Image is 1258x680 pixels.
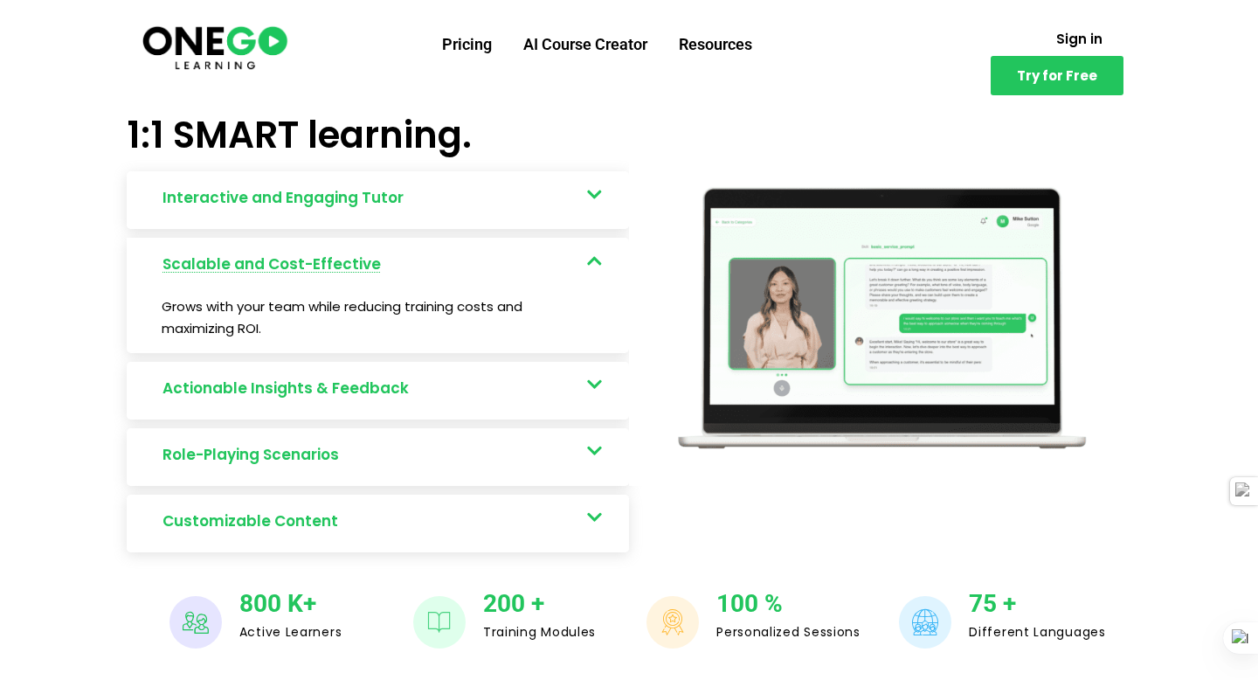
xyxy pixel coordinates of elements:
span: 75 [969,589,997,618]
a: Role-Playing Scenarios [127,428,629,486]
a: Pricing [426,22,508,67]
span: Actionable Insights & Feedback [162,376,418,401]
a: Scalable and Cost-Effective [127,238,629,295]
span: % [764,589,783,618]
span: Sign in [1056,32,1102,45]
h2: 1:1 SMART learning. [127,117,629,154]
span: + [1003,589,1016,618]
span: Grows with your team while reducing training costs and maximizing ROI. [162,297,522,338]
h5: Different Languages [969,624,1105,640]
span: 800 [239,589,281,618]
a: Resources [663,22,768,67]
a: Actionable Insights & Feedback [127,362,629,420]
span: Customizable Content [162,509,347,534]
h5: Active Learners [239,624,342,640]
a: AI Course Creator [508,22,663,67]
span: Scalable and Cost-Effective [162,252,390,277]
span: Role-Playing Scenarios [162,442,348,468]
a: Interactive and Engaging Tutor [127,171,629,229]
span: K+ [287,589,316,618]
h5: Training Modules [483,624,596,640]
span: Try for Free [1017,69,1097,82]
a: Sign in [1035,22,1123,56]
span: + [531,589,544,618]
span: 200 [483,589,525,618]
h5: Personalized Sessions [716,624,861,640]
span: Interactive and Engaging Tutor [162,185,412,211]
span: 100 [716,589,758,618]
a: Customizable Content [127,495,629,552]
a: Try for Free [991,56,1123,95]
